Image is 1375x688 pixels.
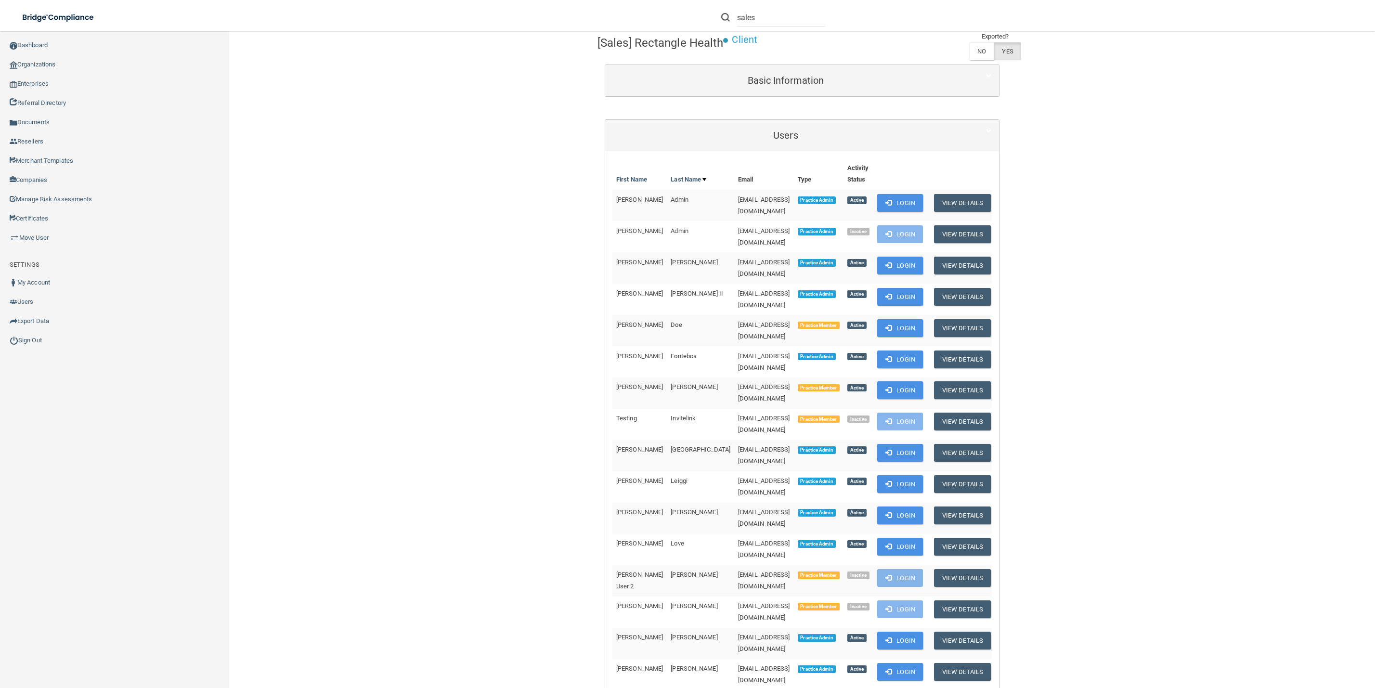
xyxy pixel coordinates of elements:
span: [PERSON_NAME] [616,602,663,610]
span: [PERSON_NAME] [616,477,663,484]
span: [PERSON_NAME] [671,571,717,578]
span: [PERSON_NAME] [616,446,663,453]
span: Doe [671,321,682,328]
button: Login [877,444,923,462]
span: Inactive [847,571,870,579]
span: [PERSON_NAME] [671,508,717,516]
label: NO [969,42,994,60]
button: View Details [934,257,991,274]
span: Invitelink [671,415,696,422]
button: Login [877,600,923,618]
span: [EMAIL_ADDRESS][DOMAIN_NAME] [738,227,790,246]
img: bridge_compliance_login_screen.278c3ca4.svg [14,8,103,27]
span: [PERSON_NAME] [671,602,717,610]
span: Fonteboa [671,352,697,360]
span: Active [847,509,867,517]
span: Practice Admin [798,509,836,517]
span: [EMAIL_ADDRESS][DOMAIN_NAME] [738,383,790,402]
img: ic-search.3b580494.png [721,13,730,22]
span: [EMAIL_ADDRESS][DOMAIN_NAME] [738,446,790,465]
button: Login [877,319,923,337]
span: Active [847,322,867,329]
button: View Details [934,319,991,337]
a: Last Name [671,174,706,185]
img: ic_user_dark.df1a06c3.png [10,279,17,286]
span: [PERSON_NAME] [616,290,663,297]
span: [PERSON_NAME] [671,665,717,672]
span: [PERSON_NAME] II [671,290,723,297]
span: Practice Admin [798,259,836,267]
img: organization-icon.f8decf85.png [10,61,17,69]
span: Practice Admin [798,228,836,235]
button: Login [877,381,923,399]
span: Practice Member [798,571,840,579]
span: [PERSON_NAME] [616,508,663,516]
button: Login [877,569,923,587]
button: Login [877,413,923,430]
img: icon-users.e205127d.png [10,298,17,306]
span: [PERSON_NAME] [616,196,663,203]
span: [GEOGRAPHIC_DATA] [671,446,730,453]
span: Inactive [847,228,870,235]
p: Client [732,31,757,49]
img: ic_reseller.de258add.png [10,138,17,145]
span: [PERSON_NAME] [616,634,663,641]
span: [PERSON_NAME] [616,321,663,328]
img: briefcase.64adab9b.png [10,233,19,243]
span: Practice Member [798,603,840,610]
button: Login [877,663,923,681]
h5: Basic Information [612,75,959,86]
span: [PERSON_NAME] [616,259,663,266]
button: View Details [934,225,991,243]
span: Practice Admin [798,446,836,454]
button: View Details [934,288,991,306]
span: [EMAIL_ADDRESS][DOMAIN_NAME] [738,571,790,590]
button: Login [877,632,923,649]
button: View Details [934,413,991,430]
a: First Name [616,174,647,185]
span: [EMAIL_ADDRESS][DOMAIN_NAME] [738,352,790,371]
span: Practice Admin [798,353,836,361]
img: ic_power_dark.7ecde6b1.png [10,336,18,345]
span: Active [847,665,867,673]
button: View Details [934,444,991,462]
button: Login [877,257,923,274]
th: Activity Status [843,158,874,190]
span: Inactive [847,415,870,423]
button: View Details [934,475,991,493]
span: Active [847,259,867,267]
span: Active [847,196,867,204]
img: icon-export.b9366987.png [10,317,17,325]
span: [EMAIL_ADDRESS][DOMAIN_NAME] [738,196,790,215]
img: enterprise.0d942306.png [10,81,17,88]
span: Testing [616,415,637,422]
th: Type [794,158,843,190]
span: [PERSON_NAME] [616,665,663,672]
button: Login [877,475,923,493]
span: Love [671,540,684,547]
img: icon-documents.8dae5593.png [10,119,17,127]
span: [PERSON_NAME] [671,259,717,266]
span: [PERSON_NAME] [616,540,663,547]
img: ic_dashboard_dark.d01f4a41.png [10,42,17,50]
span: [PERSON_NAME] [671,383,717,390]
span: Practice Member [798,384,840,392]
span: [PERSON_NAME] [616,352,663,360]
label: YES [994,42,1021,60]
button: View Details [934,632,991,649]
span: Practice Admin [798,290,836,298]
span: Active [847,540,867,548]
button: Login [877,225,923,243]
span: Admin [671,227,688,234]
button: Login [877,350,923,368]
button: Login [877,538,923,556]
span: Admin [671,196,688,203]
span: Active [847,446,867,454]
span: Practice Admin [798,196,836,204]
span: [PERSON_NAME] [616,227,663,234]
span: [EMAIL_ADDRESS][DOMAIN_NAME] [738,290,790,309]
span: [EMAIL_ADDRESS][DOMAIN_NAME] [738,321,790,340]
span: Practice Admin [798,540,836,548]
span: [EMAIL_ADDRESS][DOMAIN_NAME] [738,634,790,652]
span: Practice Admin [798,665,836,673]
